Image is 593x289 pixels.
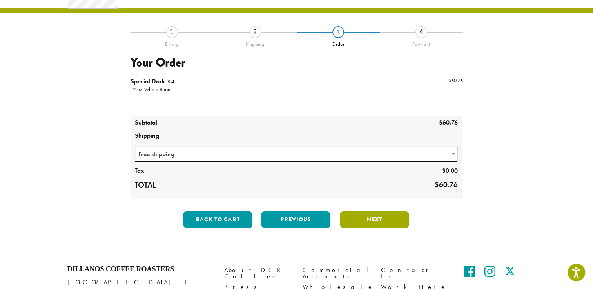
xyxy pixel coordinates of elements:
p: 12 oz [131,86,142,94]
bdi: 0.00 [442,166,457,175]
div: 2 [249,26,261,38]
div: Order [297,38,380,47]
a: Contact Us [381,265,448,282]
th: Total [131,178,197,193]
span: $ [442,166,445,175]
h3: Your Order [131,55,463,70]
span: Special Dark [131,77,165,85]
div: Payment [380,38,463,47]
th: Subtotal [131,116,197,130]
div: 1 [166,26,178,38]
div: 3 [332,26,344,38]
span: $ [434,180,439,190]
th: Tax [131,164,197,178]
span: Free shipping [135,146,457,162]
button: Previous [261,211,330,228]
span: $ [448,77,451,84]
a: Commercial Accounts [303,265,369,282]
span: $ [439,118,442,126]
span: Free shipping [135,146,458,162]
button: Next [340,211,409,228]
strong: × 4 [167,78,174,85]
bdi: 60.76 [448,77,463,84]
div: 4 [415,26,427,38]
button: Back to cart [183,211,252,228]
bdi: 60.76 [439,118,457,126]
bdi: 60.76 [434,180,457,190]
h4: Dillanos Coffee Roasters [67,265,212,274]
th: Shipping [131,130,462,143]
a: About DCR Coffee [224,265,291,282]
div: Billing [131,38,214,47]
div: Shipping [214,38,297,47]
p: Whole Bean [142,86,170,94]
